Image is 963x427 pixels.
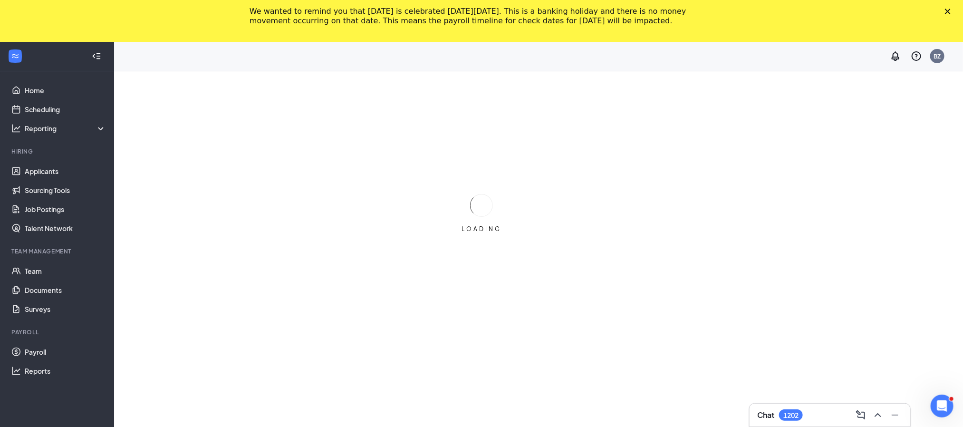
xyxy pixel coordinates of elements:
[92,51,101,61] svg: Collapse
[887,408,903,423] button: Minimize
[872,409,884,421] svg: ChevronUp
[25,300,106,319] a: Surveys
[853,408,868,423] button: ComposeMessage
[757,410,774,420] h3: Chat
[11,328,104,336] div: Payroll
[931,395,953,417] iframe: Intercom live chat
[783,411,799,419] div: 1202
[458,225,505,233] div: LOADING
[945,9,954,14] div: Close
[855,409,867,421] svg: ComposeMessage
[11,124,21,133] svg: Analysis
[25,361,106,380] a: Reports
[25,281,106,300] a: Documents
[25,181,106,200] a: Sourcing Tools
[25,100,106,119] a: Scheduling
[911,50,922,62] svg: QuestionInfo
[25,342,106,361] a: Payroll
[11,147,104,155] div: Hiring
[25,124,106,133] div: Reporting
[890,50,901,62] svg: Notifications
[25,81,106,100] a: Home
[889,409,901,421] svg: Minimize
[25,200,106,219] a: Job Postings
[10,51,20,61] svg: WorkstreamLogo
[934,52,941,60] div: BZ
[25,219,106,238] a: Talent Network
[870,408,886,423] button: ChevronUp
[25,162,106,181] a: Applicants
[250,7,698,26] div: We wanted to remind you that [DATE] is celebrated [DATE][DATE]. This is a banking holiday and the...
[11,247,104,255] div: Team Management
[25,262,106,281] a: Team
